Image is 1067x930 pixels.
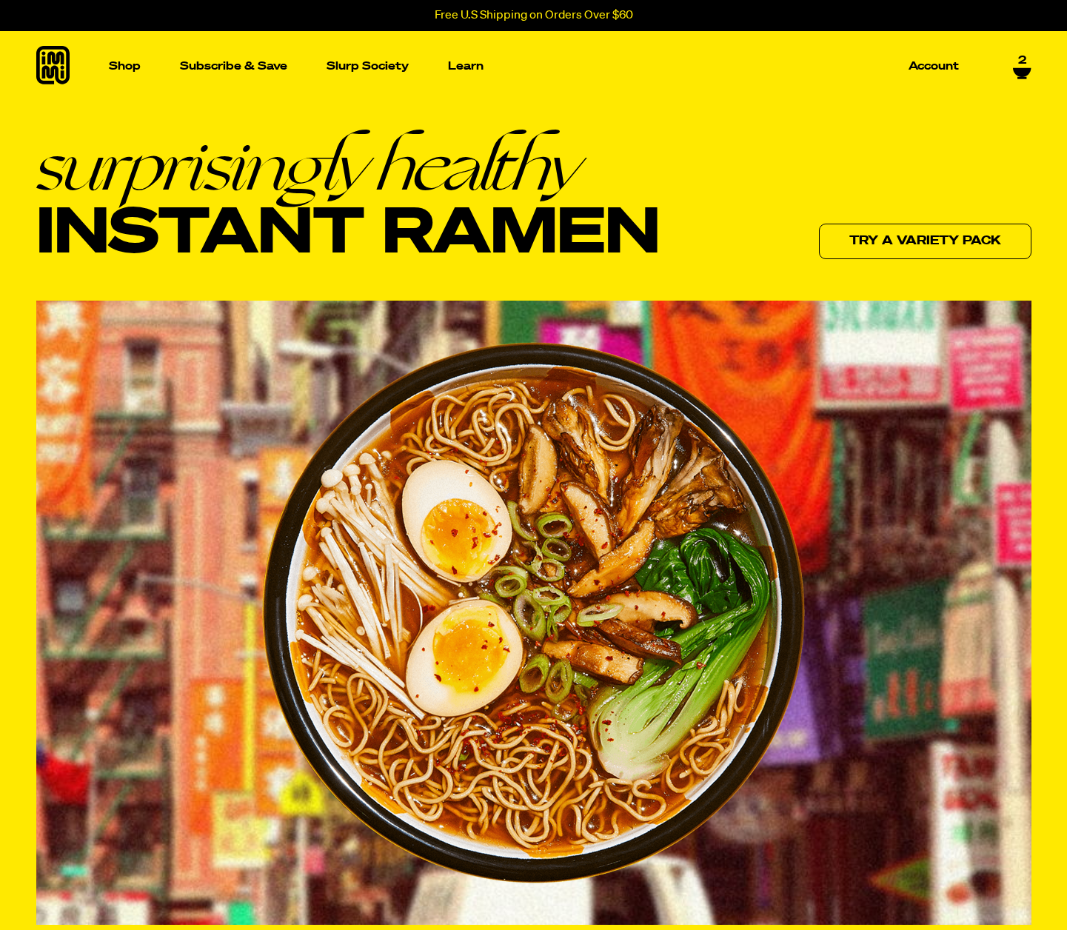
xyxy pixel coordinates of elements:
[103,31,147,101] a: Shop
[1018,54,1026,67] span: 2
[174,55,293,78] a: Subscribe & Save
[903,55,965,78] a: Account
[109,61,141,72] p: Shop
[36,131,660,270] h1: Instant Ramen
[36,131,660,201] em: surprisingly healthy
[442,31,489,101] a: Learn
[103,31,965,101] nav: Main navigation
[448,61,484,72] p: Learn
[1013,54,1031,79] a: 2
[435,9,633,22] p: Free U.S Shipping on Orders Over $60
[262,342,805,883] img: Ramen bowl
[327,61,409,72] p: Slurp Society
[909,61,959,72] p: Account
[180,61,287,72] p: Subscribe & Save
[819,224,1031,259] a: Try a variety pack
[321,55,415,78] a: Slurp Society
